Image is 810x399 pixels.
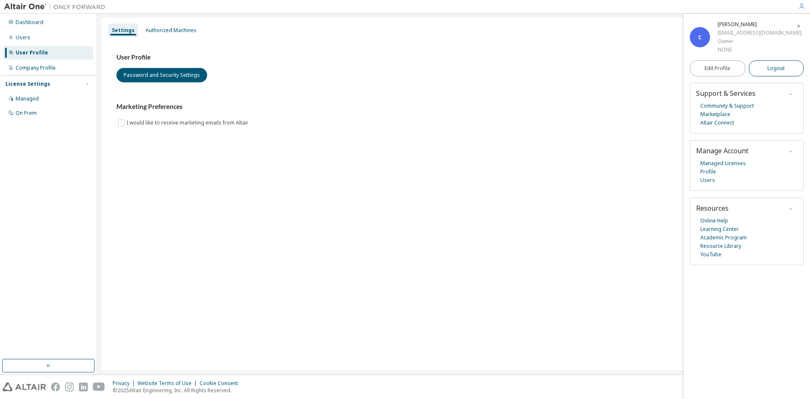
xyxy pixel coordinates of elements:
[696,89,756,98] span: Support & Services
[5,81,50,87] div: License Settings
[705,65,730,72] span: Edit Profile
[116,68,207,82] button: Password and Security Settings
[700,225,739,233] a: Learning Center
[3,383,46,391] img: altair_logo.svg
[700,250,721,259] a: YouTube
[113,387,243,394] p: © 2025 Altair Engineering, Inc. All Rights Reserved.
[16,49,48,56] div: User Profile
[700,159,746,168] a: Managed Licenses
[113,380,138,387] div: Privacy
[767,64,785,73] span: Logout
[51,383,60,391] img: facebook.svg
[700,233,747,242] a: Academic Program
[718,20,802,29] div: Cesar Jimenez
[700,176,715,185] a: Users
[127,118,250,128] label: I would like to receive marketing emails from Altair
[16,65,56,71] div: Company Profile
[138,380,200,387] div: Website Terms of Use
[79,383,88,391] img: linkedin.svg
[146,27,197,34] div: Authorized Machines
[112,27,135,34] div: Settings
[698,34,702,41] span: C
[200,380,243,387] div: Cookie Consent
[93,383,105,391] img: youtube.svg
[116,103,791,111] h3: Marketing Preferences
[16,34,30,41] div: Users
[700,242,741,250] a: Resource Library
[700,102,754,110] a: Community & Support
[718,37,802,46] div: Owner
[700,168,716,176] a: Profile
[696,146,748,155] span: Manage Account
[65,383,74,391] img: instagram.svg
[718,46,802,54] div: NONE
[696,204,729,213] span: Resources
[700,119,734,127] a: Altair Connect
[749,60,804,76] button: Logout
[16,95,39,102] div: Managed
[16,110,37,117] div: On Prem
[700,217,728,225] a: Online Help
[690,60,745,76] a: Edit Profile
[16,19,43,26] div: Dashboard
[700,110,730,119] a: Marketplace
[4,3,110,11] img: Altair One
[116,53,791,62] h3: User Profile
[718,29,802,37] div: [EMAIL_ADDRESS][DOMAIN_NAME]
